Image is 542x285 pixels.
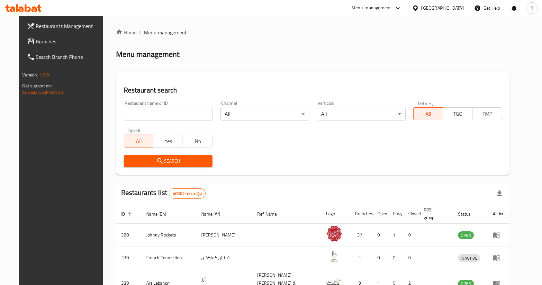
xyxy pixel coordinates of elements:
[185,137,210,146] span: No
[116,49,179,59] h2: Menu management
[373,204,388,224] th: Open
[128,128,140,133] label: Upsell
[116,246,141,269] td: 330
[424,206,446,221] span: POS group
[22,49,110,65] a: Search Branch Phone
[23,82,52,90] span: Get support on:
[418,101,434,105] label: Delivery
[388,204,403,224] th: Busy
[350,204,373,224] th: Branches
[458,232,474,239] span: OPEN
[39,71,49,79] span: 1.0.0
[326,226,342,242] img: Johnny Rockets
[458,210,479,218] span: Status
[23,88,63,96] a: Support.OpsPlatform
[373,224,388,246] td: 0
[413,107,443,120] button: All
[196,246,252,269] td: فرنش كونكشن
[201,210,229,218] span: Name (Ar)
[121,188,206,199] h2: Restaurants list
[141,246,196,269] td: French Connection
[493,254,505,262] div: Menu
[416,109,441,119] span: All
[321,204,350,224] th: Logo
[36,38,105,45] span: Branches
[350,224,373,246] td: 37
[443,107,473,120] button: TGO
[403,246,419,269] td: 0
[22,18,110,34] a: Restaurants Management
[121,210,133,218] span: ID
[492,186,507,201] div: Export file
[116,29,510,36] nav: breadcrumb
[36,53,105,61] span: Search Branch Phone
[352,4,391,12] div: Menu-management
[458,254,480,262] div: INACTIVE
[421,4,464,12] div: [GEOGRAPHIC_DATA]
[153,135,183,147] button: Yes
[257,210,285,218] span: Ref. Name
[116,29,137,36] a: Home
[23,71,38,79] span: Version:
[129,157,207,165] span: Search
[220,108,309,120] div: All
[403,224,419,246] td: 0
[124,155,212,167] button: Search
[169,188,206,199] div: Total records count
[144,29,187,36] span: Menu management
[116,224,141,246] td: 328
[350,246,373,269] td: 1
[183,135,212,147] button: No
[388,246,403,269] td: 0
[458,254,480,262] span: INACTIVE
[475,109,500,119] span: TMP
[36,22,105,30] span: Restaurants Management
[446,109,470,119] span: TGO
[473,107,502,120] button: TMP
[493,231,505,239] div: Menu
[22,34,110,49] a: Branches
[141,224,196,246] td: Johnny Rockets
[196,224,252,246] td: [PERSON_NAME]
[317,108,406,120] div: All
[169,191,205,197] span: 40504 record(s)
[156,137,180,146] span: Yes
[373,246,388,269] td: 0
[124,108,212,120] input: Search for restaurant name or ID..
[403,204,419,224] th: Closed
[139,29,141,36] li: /
[531,4,534,12] span: Y
[124,135,154,147] button: All
[488,204,510,224] th: Action
[146,210,175,218] span: Name (En)
[124,85,502,95] h2: Restaurant search
[127,137,151,146] span: All
[326,248,342,264] img: French Connection
[388,224,403,246] td: 1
